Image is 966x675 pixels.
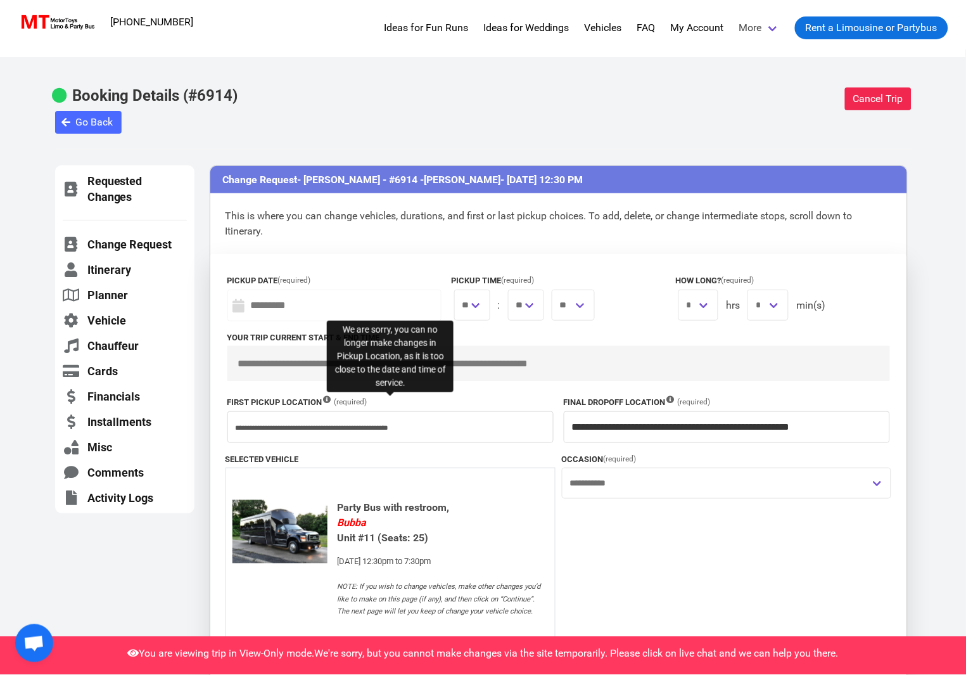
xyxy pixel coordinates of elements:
a: Requested Changes [63,173,187,205]
a: Rent a Limousine or Partybus [795,16,948,39]
span: min(s) [796,290,825,321]
a: Vehicle [63,312,187,328]
a: Comments [63,465,187,480]
img: 11%2001.jpg [232,500,327,563]
label: Occasion [562,453,892,466]
div: Open chat [15,624,53,662]
h3: Change Request [210,166,907,193]
span: : [498,290,500,321]
a: Financials [63,389,187,404]
img: MotorToys Logo [18,13,96,31]
a: More [732,11,787,44]
a: Activity Logs [63,490,187,506]
span: - [PERSON_NAME] - #6914 - - [DATE] 12:30 PM [298,174,583,186]
span: We're sorry, but you cannot make changes via the site temporarily. Please click on live chat and ... [315,648,839,660]
span: We are sorry, you can no longer make changes in Pickup Time, as it is too close to the date and t... [454,290,490,321]
p: This is where you can change vehicles, durations, and first or last pickup choices. To add, delet... [210,193,907,254]
button: Go Back [55,111,122,134]
b: Party Bus with restroom, Unit #11 (Seats: 25) [338,501,549,544]
a: FAQ [637,20,656,35]
a: Installments [63,414,187,430]
span: (required) [604,454,637,463]
span: We are sorry, you can no longer make changes in Pickup Time, as it is too close to the date and t... [508,290,544,321]
span: Cancel Trip [853,91,903,106]
div: [DATE] 12:30pm to 7:30pm [338,556,549,569]
span: We are sorry, you can no longer make changes in Duration, as it is too close to the date and time... [747,290,789,321]
span: We are sorry, you can no longer make changes in Duration, as it is too close to the date and time... [678,290,719,321]
button: Cancel Trip [845,87,912,110]
a: Cards [63,363,187,379]
label: How long? [676,274,890,287]
a: Misc [63,439,187,455]
span: Rent a Limousine or Partybus [806,20,937,35]
span: (required) [678,396,711,408]
span: Go Back [76,115,113,130]
a: Change Request [63,236,187,252]
em: Bubba [338,517,367,529]
a: Itinerary [63,262,187,278]
span: [PERSON_NAME] [424,174,501,186]
label: Your trip current start & end time [227,331,890,344]
label: Pickup Time [452,274,666,287]
div: We are sorry, you can no longer make changes in Occasion, as it is too close to the date and time... [562,468,892,499]
span: (required) [502,274,535,286]
span: (required) [278,274,311,286]
a: [PHONE_NUMBER] [103,10,201,35]
b: Booking Details (#6914) [73,87,238,105]
a: Ideas for Fun Runs [384,20,468,35]
span: hrs [726,290,740,321]
label: Pickup Date [227,274,442,287]
a: My Account [671,20,724,35]
span: (required) [721,274,754,286]
i: NOTE: If you wish to change vehicles, make other changes you’d like to make on this page (if any)... [338,582,541,616]
span: (required) [334,396,367,408]
a: Vehicles [585,20,622,35]
a: Ideas for Weddings [483,20,569,35]
a: Planner [63,287,187,303]
label: First Pickup Location [227,396,554,409]
label: Final Dropoff Location [564,396,890,409]
a: Chauffeur [63,338,187,354]
span: We are sorry, you can no longer make changes in Pickup Time, as it is too close to the date and t... [552,290,595,321]
div: We are sorry, you can no longer make changes in Pickup Location, as it is too close to the date a... [327,321,454,392]
label: Selected Vehicle [226,453,556,466]
div: We are sorry, you can no longer make changes in Dropoff Location, as it is too close to the date ... [564,396,890,443]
